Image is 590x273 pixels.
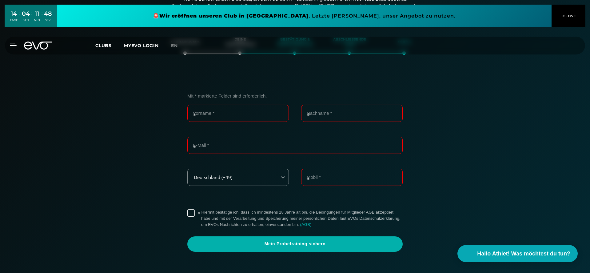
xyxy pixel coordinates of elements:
[31,10,32,26] div: :
[188,175,273,180] div: Deutschland (+49)
[457,245,578,262] button: Hallo Athlet! Was möchtest du tun?
[300,222,312,227] a: (AGB)
[171,43,178,48] span: en
[552,5,585,27] button: CLOSE
[187,93,403,98] p: Mit * markierte Felder sind erforderlich.
[44,18,52,22] div: SEK
[202,241,388,247] span: Mein Probetraining sichern
[19,10,20,26] div: :
[10,9,18,18] div: 14
[477,250,570,258] span: Hallo Athlet! Was möchtest du tun?
[201,209,403,228] label: Hiermit bestätige ich, dass ich mindestens 18 Jahre alt bin, die Bedingungen für Mitglieder AGB a...
[34,18,40,22] div: MIN
[561,13,576,19] span: CLOSE
[187,236,403,252] a: Mein Probetraining sichern
[124,43,159,48] a: MYEVO LOGIN
[44,9,52,18] div: 48
[34,9,40,18] div: 11
[171,42,185,49] a: en
[95,42,124,48] a: Clubs
[22,18,30,22] div: STD
[22,9,30,18] div: 04
[10,18,18,22] div: TAGE
[95,43,112,48] span: Clubs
